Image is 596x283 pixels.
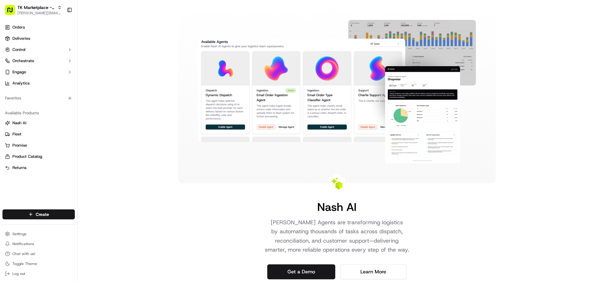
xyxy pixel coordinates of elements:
button: TK Marketplace - TKD [17,4,55,11]
span: Orchestrate [12,58,34,64]
span: Analytics [12,80,29,86]
a: Analytics [2,78,75,88]
span: Returns [12,165,26,171]
a: Learn More [340,264,406,279]
button: Notifications [2,240,75,248]
div: Favorites [2,93,75,103]
a: Orders [2,22,75,32]
button: Nash AI [2,118,75,128]
button: Create [2,209,75,219]
span: Orders [12,25,25,30]
button: Control [2,45,75,55]
button: Product Catalog [2,152,75,162]
div: Available Products [2,108,75,118]
a: Returns [5,165,72,171]
a: Promise [5,143,72,148]
span: Fleet [12,131,21,137]
span: Chat with us! [12,251,35,256]
span: Settings [12,231,26,236]
button: Chat with us! [2,249,75,258]
span: Notifications [12,241,34,246]
a: Product Catalog [5,154,72,159]
h1: Nash AI [317,201,356,213]
span: Control [12,47,25,52]
a: Nash AI [5,120,72,126]
span: Engage [12,69,26,75]
a: Deliveries [2,34,75,43]
button: Settings [2,230,75,238]
span: Promise [12,143,27,148]
button: Toggle Theme [2,259,75,268]
span: Log out [12,271,25,276]
span: Create [36,211,49,217]
p: [PERSON_NAME] Agents are transforming logistics by automating thousands of tasks across dispatch,... [257,218,416,254]
button: Log out [2,269,75,278]
span: Deliveries [12,36,30,41]
img: Landing Page Icon [331,177,343,189]
span: Toggle Theme [12,261,37,266]
button: Returns [2,163,75,173]
span: Product Catalog [12,154,42,159]
button: Promise [2,140,75,150]
button: Engage [2,67,75,77]
a: Fleet [5,131,72,137]
button: [PERSON_NAME][EMAIL_ADDRESS][DOMAIN_NAME] [17,11,62,16]
a: Get a Demo [267,264,335,279]
button: Orchestrate [2,56,75,66]
button: TK Marketplace - TKD[PERSON_NAME][EMAIL_ADDRESS][DOMAIN_NAME] [2,2,64,17]
button: Fleet [2,129,75,139]
img: Landing Page Image [198,20,476,163]
span: Nash AI [12,120,26,126]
